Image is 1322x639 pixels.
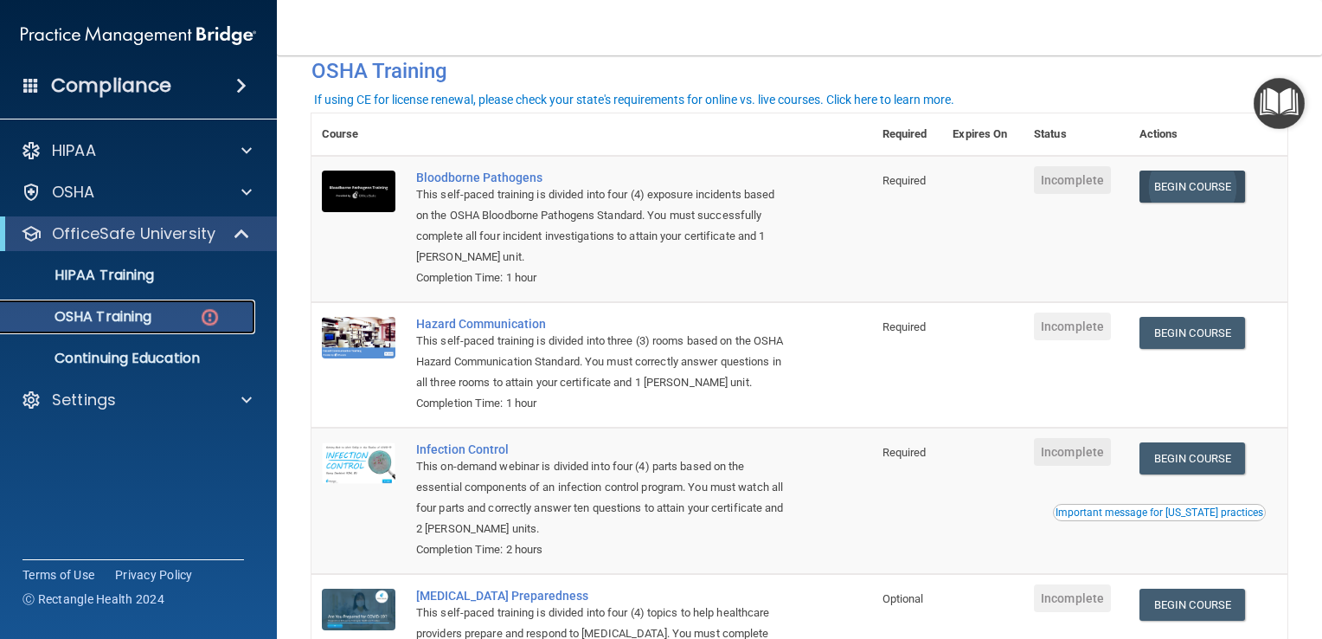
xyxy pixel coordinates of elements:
div: This self-paced training is divided into three (3) rooms based on the OSHA Hazard Communication S... [416,331,786,393]
a: OSHA [21,182,252,203]
span: Incomplete [1034,584,1111,612]
a: Begin Course [1139,589,1245,621]
div: Completion Time: 1 hour [416,393,786,414]
span: Incomplete [1034,313,1111,340]
a: Hazard Communication [416,317,786,331]
p: HIPAA [52,140,96,161]
div: If using CE for license renewal, please check your state's requirements for online vs. live cours... [314,94,954,106]
a: Begin Course [1139,442,1245,474]
h4: Compliance [51,74,171,98]
a: [MEDICAL_DATA] Preparedness [416,589,786,603]
span: Required [882,174,927,187]
p: OSHA [52,182,95,203]
span: Ⓒ Rectangle Health 2024 [22,591,164,608]
span: Required [882,446,927,459]
div: Completion Time: 2 hours [416,539,786,560]
button: Open Resource Center [1254,78,1305,129]
a: Begin Course [1139,171,1245,203]
span: Incomplete [1034,438,1111,466]
a: Bloodborne Pathogens [416,171,786,184]
p: OfficeSafe University [52,223,215,244]
h4: OSHA Training [311,59,1287,83]
th: Status [1024,113,1129,156]
a: Infection Control [416,442,786,456]
th: Actions [1129,113,1287,156]
a: Settings [21,390,252,410]
span: Optional [882,592,924,605]
p: Continuing Education [11,350,247,367]
a: HIPAA [21,140,252,161]
p: Settings [52,390,116,410]
th: Expires On [942,113,1024,156]
div: Completion Time: 1 hour [416,268,786,288]
img: danger-circle.6113f641.png [199,307,221,328]
a: Terms of Use [22,566,94,584]
th: Course [311,113,406,156]
a: Privacy Policy [115,566,193,584]
a: OfficeSafe University [21,223,251,244]
button: If using CE for license renewal, please check your state's requirements for online vs. live cours... [311,91,957,108]
button: Read this if you are a dental practitioner in the state of CA [1053,504,1266,521]
span: Incomplete [1034,166,1111,194]
div: This on-demand webinar is divided into four (4) parts based on the essential components of an inf... [416,456,786,539]
div: This self-paced training is divided into four (4) exposure incidents based on the OSHA Bloodborne... [416,184,786,268]
div: Important message for [US_STATE] practices [1056,507,1263,518]
img: PMB logo [21,18,256,53]
p: OSHA Training [11,308,151,326]
p: HIPAA Training [11,267,154,284]
a: Begin Course [1139,317,1245,349]
span: Required [882,320,927,333]
th: Required [872,113,943,156]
